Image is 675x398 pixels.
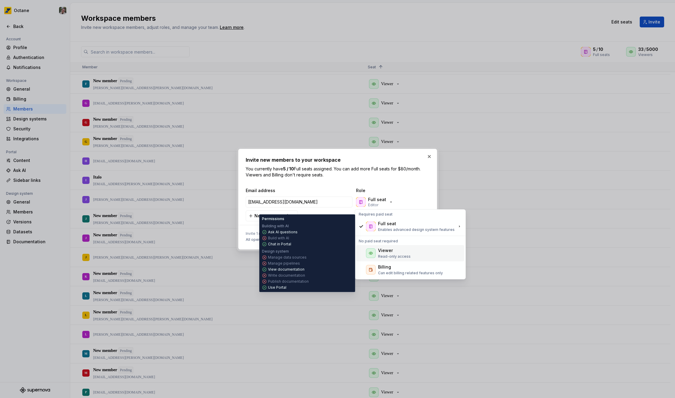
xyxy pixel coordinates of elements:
[368,197,386,203] p: Full seat
[378,221,396,227] div: Full seat
[378,247,393,253] div: Viewer
[246,210,298,221] button: New team member
[355,196,396,208] button: Full seatEditor
[268,230,298,235] p: Ask AI questions
[268,267,304,272] p: View documentation
[378,227,455,232] p: Enables advanced design system features
[254,213,294,219] span: New team member
[268,242,291,247] p: Chat in Portal
[268,273,305,278] p: Write documentation
[283,166,294,171] b: 5 / 10
[268,236,289,241] p: Build with AI
[262,216,284,221] p: Permissions
[356,211,464,218] div: Requires paid seat
[246,156,430,163] h2: Invite new members to your workspace
[268,279,309,284] p: Publish documentation
[378,264,391,270] div: Billing
[268,255,307,260] p: Manage data sources
[262,224,289,229] p: Building with AI
[246,237,314,242] span: All open design systems and projects
[378,254,411,259] p: Read-only access
[378,271,443,275] p: Can edit billing related features only
[356,238,464,245] div: No paid seat required
[246,166,430,178] p: You currently have Full seats assigned. You can add more Full seats for $80/month. Viewers and Bi...
[268,285,286,290] p: Use Portal
[356,188,416,194] span: Role
[268,261,300,266] p: Manage pipelines
[246,231,320,236] span: Invite 1 member to:
[368,203,378,207] p: Editor
[262,249,289,254] p: Design system
[246,188,354,194] span: Email address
